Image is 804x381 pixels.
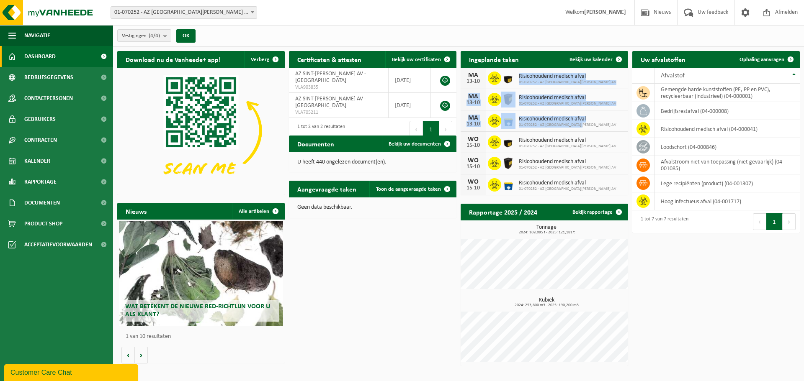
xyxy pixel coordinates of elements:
[563,51,627,68] a: Bekijk uw kalender
[423,121,439,138] button: 1
[584,9,626,15] strong: [PERSON_NAME]
[135,347,148,363] button: Volgende
[410,121,423,138] button: Previous
[501,156,515,170] img: LP-SB-00050-HPE-51
[24,46,56,67] span: Dashboard
[753,213,766,230] button: Previous
[126,334,281,340] p: 1 van 10 resultaten
[24,130,57,151] span: Contracten
[783,213,796,230] button: Next
[465,121,482,127] div: 13-10
[519,116,616,123] span: Risicohoudend medisch afval
[24,88,73,109] span: Contactpersonen
[24,171,57,192] span: Rapportage
[519,101,616,106] span: 01-070252 - AZ [GEOGRAPHIC_DATA][PERSON_NAME] AV
[501,92,515,106] img: LP-SB-00050-HPE-51
[501,70,515,84] img: LP-SB-00030-HPE-51
[376,187,441,192] span: Toon de aangevraagde taken
[117,203,155,219] h2: Nieuws
[295,109,382,116] span: VLA705211
[465,72,482,79] div: MA
[655,174,800,192] td: lege recipiënten (product) (04-001307)
[389,68,430,93] td: [DATE]
[117,68,285,193] img: Download de VHEPlus App
[519,180,616,187] span: Risicohoudend medisch afval
[655,156,800,174] td: afvalstroom niet van toepassing (niet gevaarlijk) (04-001085)
[465,185,482,191] div: 15-10
[295,71,366,84] span: AZ SINT-[PERSON_NAME] AV - [GEOGRAPHIC_DATA]
[519,80,616,85] span: 01-070252 - AZ [GEOGRAPHIC_DATA][PERSON_NAME] AV
[501,113,515,127] img: LP-SB-00060-HPE-21
[501,177,515,191] img: LP-SB-00060-HPE-21
[4,363,140,381] iframe: chat widget
[632,51,694,67] h2: Uw afvalstoffen
[176,29,196,43] button: OK
[465,303,628,307] span: 2024: 253,800 m3 - 2025: 190,200 m3
[465,93,482,100] div: MA
[465,297,628,307] h3: Kubiek
[382,136,456,152] a: Bekijk uw documenten
[289,136,343,152] h2: Documenten
[766,213,783,230] button: 1
[293,120,345,138] div: 1 tot 2 van 2 resultaten
[519,144,616,149] span: 01-070252 - AZ [GEOGRAPHIC_DATA][PERSON_NAME] AV
[24,67,73,88] span: Bedrijfsgegevens
[465,79,482,84] div: 13-10
[461,204,546,220] h2: Rapportage 2025 / 2024
[119,221,283,326] a: Wat betekent de nieuwe RED-richtlijn voor u als klant?
[297,159,448,165] p: U heeft 440 ongelezen document(en).
[111,6,257,19] span: 01-070252 - AZ SINT-JAN BRUGGE AV - BRUGGE
[385,51,456,68] a: Bekijk uw certificaten
[289,51,370,67] h2: Certificaten & attesten
[392,57,441,62] span: Bekijk uw certificaten
[295,84,382,91] span: VLA903835
[297,205,448,210] p: Geen data beschikbaar.
[465,115,482,121] div: MA
[232,203,284,220] a: Alle artikelen
[655,138,800,156] td: loodschort (04-000846)
[24,234,92,255] span: Acceptatievoorwaarden
[465,230,628,235] span: 2024: 169,095 t - 2025: 121,181 t
[501,134,515,148] img: LP-SB-00030-HPE-51
[655,84,800,102] td: gemengde harde kunststoffen (PE, PP en PVC), recycleerbaar (industrieel) (04-000001)
[519,73,616,80] span: Risicohoudend medisch afval
[461,51,527,67] h2: Ingeplande taken
[369,181,456,197] a: Toon de aangevraagde taken
[519,137,616,144] span: Risicohoudend medisch afval
[389,93,430,118] td: [DATE]
[465,179,482,185] div: WO
[121,347,135,363] button: Vorige
[24,25,50,46] span: Navigatie
[289,181,365,197] h2: Aangevraagde taken
[465,164,482,170] div: 15-10
[733,51,799,68] a: Ophaling aanvragen
[636,212,688,231] div: 1 tot 7 van 7 resultaten
[389,141,441,147] span: Bekijk uw documenten
[661,72,685,79] span: Afvalstof
[655,102,800,120] td: bedrijfsrestafval (04-000008)
[465,100,482,106] div: 13-10
[24,213,62,234] span: Product Shop
[519,187,616,192] span: 01-070252 - AZ [GEOGRAPHIC_DATA][PERSON_NAME] AV
[117,51,229,67] h2: Download nu de Vanheede+ app!
[465,143,482,148] div: 15-10
[122,30,160,42] span: Vestigingen
[117,29,171,42] button: Vestigingen(4/4)
[251,57,269,62] span: Verberg
[439,121,452,138] button: Next
[244,51,284,68] button: Verberg
[655,192,800,210] td: hoog infectueus afval (04-001717)
[519,95,616,101] span: Risicohoudend medisch afval
[111,7,257,18] span: 01-070252 - AZ SINT-JAN BRUGGE AV - BRUGGE
[465,157,482,164] div: WO
[465,136,482,143] div: WO
[519,123,616,128] span: 01-070252 - AZ [GEOGRAPHIC_DATA][PERSON_NAME] AV
[24,151,50,171] span: Kalender
[125,303,270,318] span: Wat betekent de nieuwe RED-richtlijn voor u als klant?
[295,96,366,109] span: AZ SINT-[PERSON_NAME] AV - [GEOGRAPHIC_DATA]
[24,109,56,130] span: Gebruikers
[24,192,60,213] span: Documenten
[149,33,160,38] count: (4/4)
[655,120,800,138] td: risicohoudend medisch afval (04-000041)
